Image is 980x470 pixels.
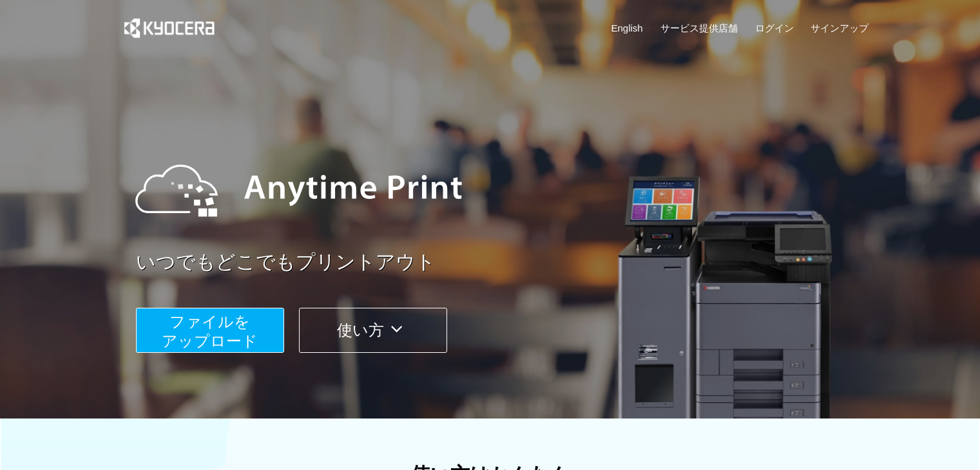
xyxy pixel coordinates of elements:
[136,308,284,353] button: ファイルを​​アップロード
[755,21,794,35] a: ログイン
[811,21,869,35] a: サインアップ
[162,313,258,350] span: ファイルを ​​アップロード
[611,21,643,35] a: English
[299,308,447,353] button: 使い方
[660,21,738,35] a: サービス提供店舗
[136,249,877,276] a: いつでもどこでもプリントアウト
